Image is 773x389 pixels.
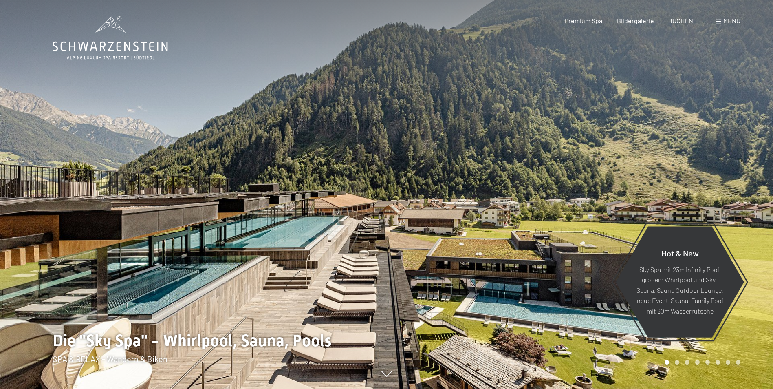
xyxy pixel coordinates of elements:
div: Carousel Page 3 [685,360,689,365]
div: Carousel Page 4 [695,360,700,365]
div: Carousel Page 2 [675,360,679,365]
span: Menü [723,17,740,24]
div: Carousel Page 7 [726,360,730,365]
p: Sky Spa mit 23m Infinity Pool, großem Whirlpool und Sky-Sauna, Sauna Outdoor Lounge, neue Event-S... [636,264,724,316]
div: Carousel Page 1 (Current Slide) [665,360,669,365]
a: Bildergalerie [617,17,654,24]
a: Hot & New Sky Spa mit 23m Infinity Pool, großem Whirlpool und Sky-Sauna, Sauna Outdoor Lounge, ne... [615,226,744,338]
div: Carousel Pagination [662,360,740,365]
div: Carousel Page 6 [716,360,720,365]
div: Carousel Page 5 [705,360,710,365]
a: BUCHEN [668,17,693,24]
div: Carousel Page 8 [736,360,740,365]
span: Hot & New [661,248,699,258]
a: Premium Spa [565,17,602,24]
